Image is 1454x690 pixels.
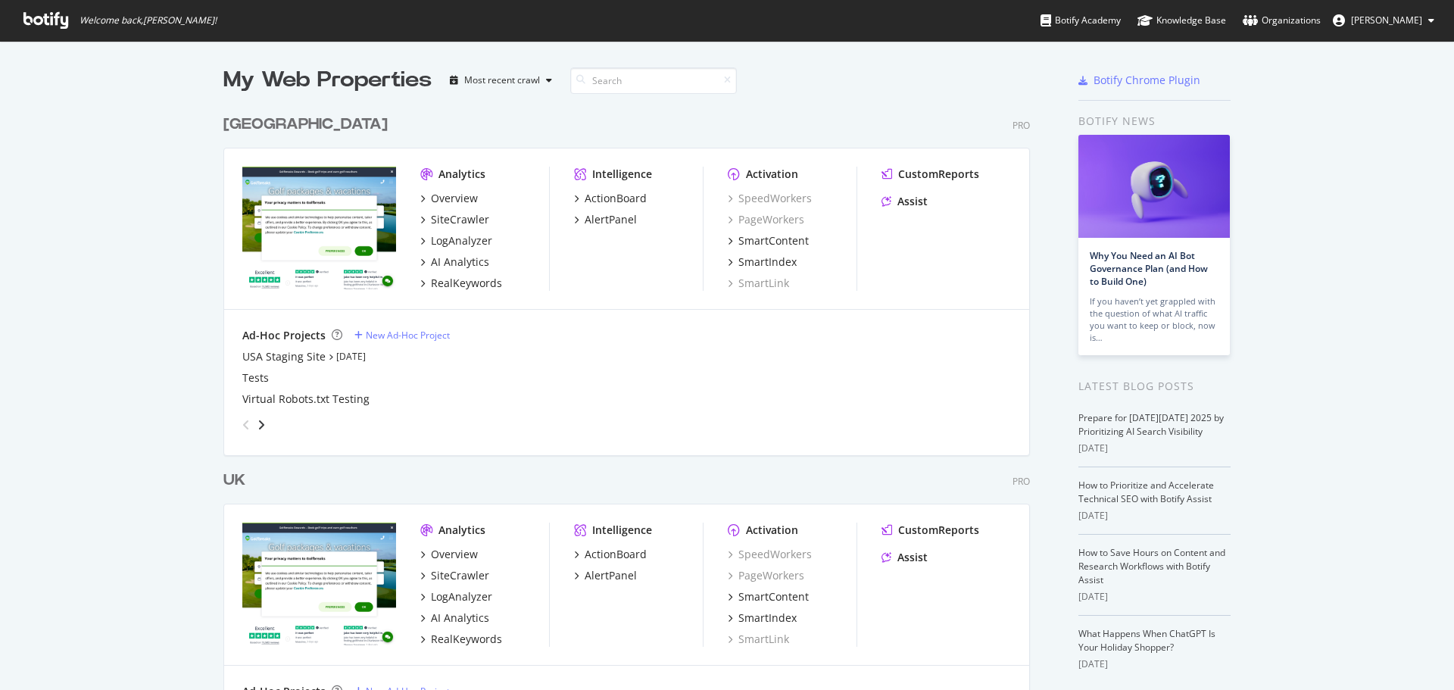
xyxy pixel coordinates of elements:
[242,349,326,364] a: USA Staging Site
[1078,378,1231,395] div: Latest Blog Posts
[592,167,652,182] div: Intelligence
[420,233,492,248] a: LogAnalyzer
[738,610,797,626] div: SmartIndex
[223,114,388,136] div: [GEOGRAPHIC_DATA]
[223,470,251,492] a: UK
[738,589,809,604] div: SmartContent
[1078,657,1231,671] div: [DATE]
[431,212,489,227] div: SiteCrawler
[585,191,647,206] div: ActionBoard
[1090,249,1208,288] a: Why You Need an AI Bot Governance Plan (and How to Build One)
[438,167,485,182] div: Analytics
[420,589,492,604] a: LogAnalyzer
[585,547,647,562] div: ActionBoard
[1078,546,1225,586] a: How to Save Hours on Content and Research Workflows with Botify Assist
[420,610,489,626] a: AI Analytics
[420,254,489,270] a: AI Analytics
[738,233,809,248] div: SmartContent
[881,550,928,565] a: Assist
[223,65,432,95] div: My Web Properties
[574,547,647,562] a: ActionBoard
[881,167,979,182] a: CustomReports
[728,276,789,291] a: SmartLink
[256,417,267,432] div: angle-right
[746,167,798,182] div: Activation
[728,547,812,562] a: SpeedWorkers
[420,191,478,206] a: Overview
[1078,479,1214,505] a: How to Prioritize and Accelerate Technical SEO with Botify Assist
[1078,135,1230,238] img: Why You Need an AI Bot Governance Plan (and How to Build One)
[1041,13,1121,28] div: Botify Academy
[420,276,502,291] a: RealKeywords
[242,370,269,386] a: Tests
[574,212,637,227] a: AlertPanel
[728,191,812,206] a: SpeedWorkers
[898,167,979,182] div: CustomReports
[431,610,489,626] div: AI Analytics
[897,550,928,565] div: Assist
[881,194,928,209] a: Assist
[898,523,979,538] div: CustomReports
[242,328,326,343] div: Ad-Hoc Projects
[574,568,637,583] a: AlertPanel
[1078,113,1231,130] div: Botify news
[1078,73,1200,88] a: Botify Chrome Plugin
[242,523,396,645] img: www.golfbreaks.com/en-gb/
[354,329,450,342] a: New Ad-Hoc Project
[431,568,489,583] div: SiteCrawler
[728,568,804,583] a: PageWorkers
[1321,8,1446,33] button: [PERSON_NAME]
[574,191,647,206] a: ActionBoard
[80,14,217,27] span: Welcome back, [PERSON_NAME] !
[881,523,979,538] a: CustomReports
[438,523,485,538] div: Analytics
[431,589,492,604] div: LogAnalyzer
[728,254,797,270] a: SmartIndex
[444,68,558,92] button: Most recent crawl
[223,114,394,136] a: [GEOGRAPHIC_DATA]
[1243,13,1321,28] div: Organizations
[728,233,809,248] a: SmartContent
[431,632,502,647] div: RealKeywords
[420,547,478,562] a: Overview
[1094,73,1200,88] div: Botify Chrome Plugin
[464,76,540,85] div: Most recent crawl
[223,470,245,492] div: UK
[585,212,637,227] div: AlertPanel
[1078,411,1224,438] a: Prepare for [DATE][DATE] 2025 by Prioritizing AI Search Visibility
[1078,627,1215,654] a: What Happens When ChatGPT Is Your Holiday Shopper?
[431,547,478,562] div: Overview
[236,413,256,437] div: angle-left
[728,589,809,604] a: SmartContent
[420,212,489,227] a: SiteCrawler
[242,167,396,289] img: www.golfbreaks.com/en-us/
[431,233,492,248] div: LogAnalyzer
[1078,509,1231,523] div: [DATE]
[242,392,370,407] a: Virtual Robots.txt Testing
[592,523,652,538] div: Intelligence
[420,568,489,583] a: SiteCrawler
[1012,119,1030,132] div: Pro
[738,254,797,270] div: SmartIndex
[1137,13,1226,28] div: Knowledge Base
[431,191,478,206] div: Overview
[728,212,804,227] a: PageWorkers
[1012,475,1030,488] div: Pro
[366,329,450,342] div: New Ad-Hoc Project
[746,523,798,538] div: Activation
[336,350,366,363] a: [DATE]
[728,632,789,647] a: SmartLink
[897,194,928,209] div: Assist
[1090,295,1218,344] div: If you haven’t yet grappled with the question of what AI traffic you want to keep or block, now is…
[420,632,502,647] a: RealKeywords
[585,568,637,583] div: AlertPanel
